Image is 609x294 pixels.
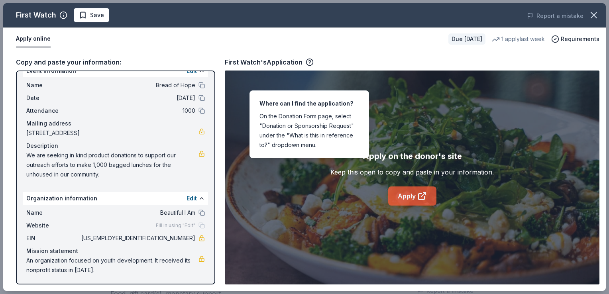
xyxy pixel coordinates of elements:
button: Report a mistake [527,11,583,21]
span: 1000 [80,106,195,116]
div: Organization information [23,192,208,205]
span: Requirements [561,34,599,44]
span: Attendance [26,106,80,116]
button: Save [74,8,109,22]
span: We are seeking in kind product donations to support our outreach efforts to make 1,000 bagged lun... [26,151,198,179]
span: Bread of Hope [80,80,195,90]
div: Apply on the donor's site [363,150,462,163]
div: First Watch's Application [225,57,314,67]
span: [US_EMPLOYER_IDENTIFICATION_NUMBER] [80,233,195,243]
span: EIN [26,233,80,243]
div: Due [DATE] [448,33,485,45]
button: Edit [187,194,197,203]
span: An organization focused on youth development. It received its nonprofit status in [DATE]. [26,256,198,275]
span: Name [26,208,80,218]
button: Apply online [16,31,51,47]
div: Description [26,141,205,151]
span: Beautiful I Am [80,208,195,218]
span: Date [26,93,80,103]
span: Name [26,80,80,90]
span: Fill in using "Edit" [156,222,195,229]
button: Requirements [551,34,599,44]
a: Apply [388,186,436,206]
div: Mailing address [26,119,205,128]
div: 1 apply last week [492,34,545,44]
span: [DATE] [80,93,195,103]
span: Save [90,10,104,20]
span: Website [26,221,80,230]
div: On the Donation Form page, select "Donation or Sponsorship Request" under the "What is this in re... [249,90,369,158]
div: Copy and paste your information: [16,57,215,67]
span: [STREET_ADDRESS] [26,128,198,138]
div: Mission statement [26,246,205,256]
div: Event information [23,65,208,77]
div: First Watch [16,9,56,22]
div: Where can I find the application? [259,99,359,108]
div: Keep this open to copy and paste in your information. [330,167,494,177]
